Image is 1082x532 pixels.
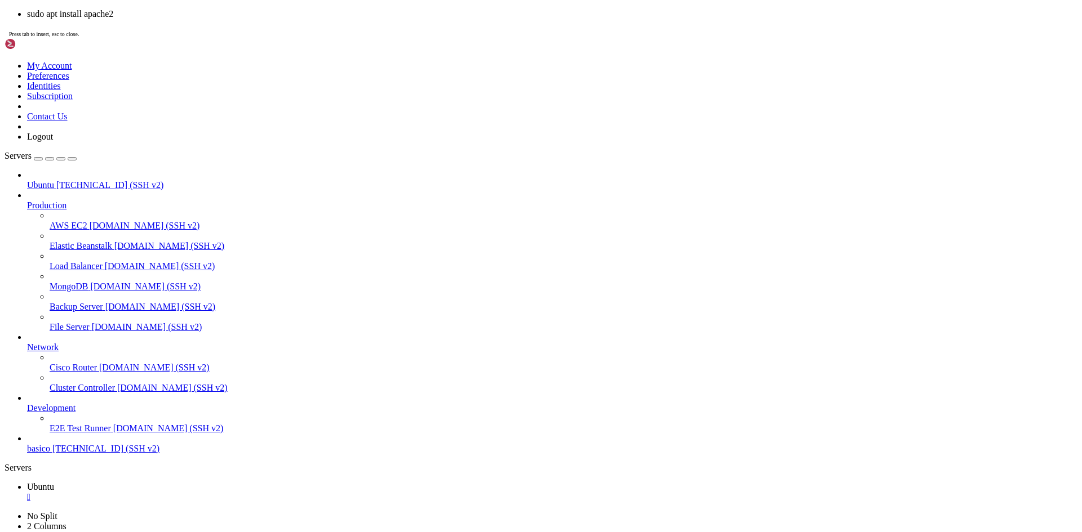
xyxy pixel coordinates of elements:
[5,81,935,91] x-row: System load: 0.15 Processes: 110
[5,253,68,262] span: Adonais@Ubuntu
[27,71,69,81] a: Preferences
[50,383,1077,393] a: Cluster Controller [DOMAIN_NAME] (SSH v2)
[5,110,935,119] x-row: Swap usage: 0%
[99,363,210,372] span: [DOMAIN_NAME] (SSH v2)
[27,521,66,531] a: 2 Columns
[27,511,57,521] a: No Split
[5,463,1077,473] div: Servers
[27,132,53,141] a: Logout
[5,43,935,52] x-row: * Support: [URL][DOMAIN_NAME]
[5,62,935,71] x-row: System information as of [DATE]
[5,215,935,225] x-row: The list of available updates is more than a week old.
[5,225,935,234] x-row: To check for new updates run: sudo apt update
[27,403,1077,413] a: Development
[50,363,1077,373] a: Cisco Router [DOMAIN_NAME] (SSH v2)
[50,423,1077,433] a: E2E Test Runner [DOMAIN_NAME] (SSH v2)
[27,81,61,91] a: Identities
[50,221,87,230] span: AWS EC2
[27,433,1077,454] li: basico [TECHNICAL_ID] (SSH v2)
[5,253,935,263] x-row: : $ sudo apt install
[27,342,59,352] span: Network
[27,332,1077,393] li: Network
[27,61,72,70] a: My Account
[50,261,1077,271] a: Load Balancer [DOMAIN_NAME] (SSH v2)
[50,281,88,291] span: MongoDB
[50,261,103,271] span: Load Balancer
[90,221,200,230] span: [DOMAIN_NAME] (SSH v2)
[50,413,1077,433] li: E2E Test Runner [DOMAIN_NAME] (SSH v2)
[50,231,1077,251] li: Elastic Beanstalk [DOMAIN_NAME] (SSH v2)
[50,302,1077,312] a: Backup Server [DOMAIN_NAME] (SSH v2)
[117,383,228,392] span: [DOMAIN_NAME] (SSH v2)
[50,292,1077,312] li: Backup Server [DOMAIN_NAME] (SSH v2)
[5,158,935,167] x-row: 0 updates can be applied immediately.
[50,211,1077,231] li: AWS EC2 [DOMAIN_NAME] (SSH v2)
[27,180,1077,190] a: Ubuntu [TECHNICAL_ID] (SSH v2)
[5,138,935,148] x-row: Expanded Security Maintenance for Applications is not enabled.
[27,492,1077,502] a: 
[5,100,935,110] x-row: Memory usage: 66% IPv4 address for eth0: [TECHNICAL_ID]
[50,241,112,251] span: Elastic Beanstalk
[50,352,1077,373] li: Cisco Router [DOMAIN_NAME] (SSH v2)
[27,393,1077,433] li: Development
[27,482,54,491] span: Ubuntu
[56,180,163,190] span: [TECHNICAL_ID] (SSH v2)
[92,322,202,332] span: [DOMAIN_NAME] (SSH v2)
[5,5,935,14] x-row: Welcome to Ubuntu 24.04.3 LTS (GNU/Linux 6.11.0-1018-azure x86_64)
[27,190,1077,332] li: Production
[105,261,215,271] span: [DOMAIN_NAME] (SSH v2)
[72,253,77,262] span: ~
[27,9,1077,19] li: sudo apt install apache2
[50,363,97,372] span: Cisco Router
[50,322,1077,332] a: File Server [DOMAIN_NAME] (SSH v2)
[5,91,935,100] x-row: Usage of /: 5.6% of 28.02GB Users logged in: 0
[50,221,1077,231] a: AWS EC2 [DOMAIN_NAME] (SSH v2)
[27,91,73,101] a: Subscription
[27,482,1077,502] a: Ubuntu
[27,170,1077,190] li: Ubuntu [TECHNICAL_ID] (SSH v2)
[50,271,1077,292] li: MongoDB [DOMAIN_NAME] (SSH v2)
[27,180,54,190] span: Ubuntu
[5,151,32,160] span: Servers
[50,312,1077,332] li: File Server [DOMAIN_NAME] (SSH v2)
[50,241,1077,251] a: Elastic Beanstalk [DOMAIN_NAME] (SSH v2)
[50,302,103,311] span: Backup Server
[5,38,69,50] img: Shellngn
[50,281,1077,292] a: MongoDB [DOMAIN_NAME] (SSH v2)
[27,111,68,121] a: Contact Us
[50,322,90,332] span: File Server
[50,373,1077,393] li: Cluster Controller [DOMAIN_NAME] (SSH v2)
[5,33,935,43] x-row: * Management: [URL][DOMAIN_NAME]
[90,281,201,291] span: [DOMAIN_NAME] (SSH v2)
[5,151,77,160] a: Servers
[50,423,111,433] span: E2E Test Runner
[9,31,79,37] span: Press tab to insert, esc to close.
[5,24,935,33] x-row: * Documentation: [URL][DOMAIN_NAME]
[50,383,115,392] span: Cluster Controller
[27,200,1077,211] a: Production
[114,241,225,251] span: [DOMAIN_NAME] (SSH v2)
[27,342,1077,352] a: Network
[50,251,1077,271] li: Load Balancer [DOMAIN_NAME] (SSH v2)
[5,177,935,186] x-row: Enable ESM Apps to receive additional future security updates.
[5,186,935,196] x-row: See [URL][DOMAIN_NAME] or run: sudo pro status
[166,253,171,263] div: (34, 26)
[105,302,216,311] span: [DOMAIN_NAME] (SSH v2)
[27,403,76,413] span: Development
[27,200,66,210] span: Production
[5,244,935,253] x-row: Last login: [DATE] from [TECHNICAL_ID]
[113,423,224,433] span: [DOMAIN_NAME] (SSH v2)
[52,444,159,453] span: [TECHNICAL_ID] (SSH v2)
[27,444,1077,454] a: basico [TECHNICAL_ID] (SSH v2)
[27,444,50,453] span: basico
